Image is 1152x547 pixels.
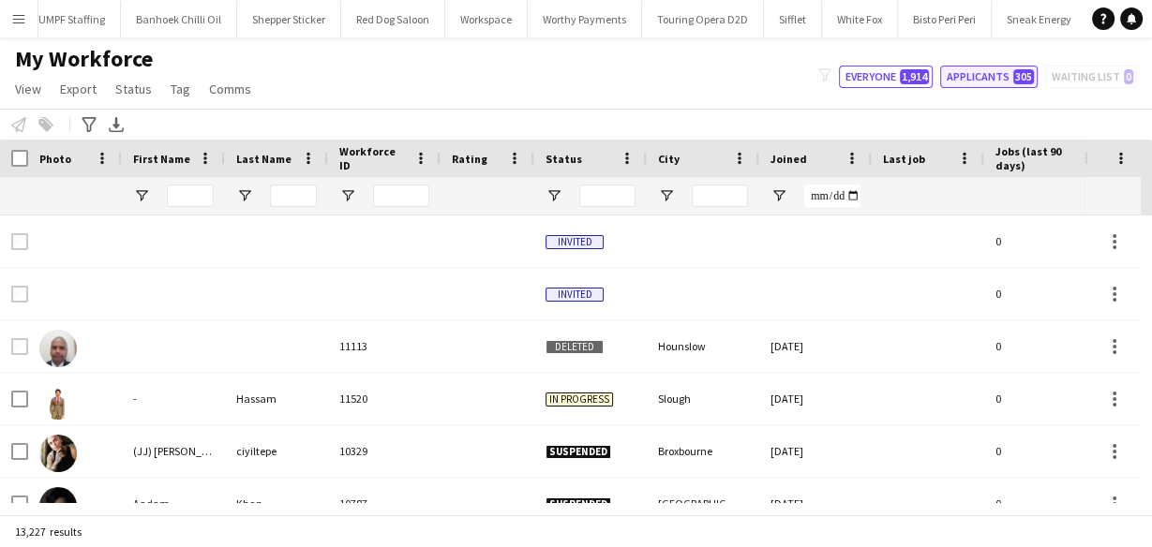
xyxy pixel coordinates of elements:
[225,478,328,529] div: Khan
[1013,69,1034,84] span: 305
[39,435,77,472] img: (JJ) jeyhan ciyiltepe
[804,185,860,207] input: Joined Filter Input
[658,152,680,166] span: City
[39,382,77,420] img: - Hassam
[642,1,764,37] button: Touring Opera D2D
[171,81,190,97] span: Tag
[445,1,528,37] button: Workspace
[328,373,441,424] div: 11520
[546,497,611,511] span: Suspended
[202,77,259,101] a: Comms
[984,215,1106,267] div: 0
[898,1,992,37] button: Bisto Peri Peri
[225,373,328,424] div: Hassam
[23,1,121,37] button: UMPF Staffing
[546,392,613,407] span: In progress
[339,144,407,172] span: Workforce ID
[984,373,1106,424] div: 0
[770,152,807,166] span: Joined
[883,152,925,166] span: Last job
[759,373,872,424] div: [DATE]
[328,478,441,529] div: 10787
[78,113,100,136] app-action-btn: Advanced filters
[373,185,429,207] input: Workforce ID Filter Input
[984,425,1106,477] div: 0
[52,77,104,101] a: Export
[984,268,1106,319] div: 0
[992,1,1087,37] button: Sneak Energy
[546,288,604,302] span: Invited
[647,320,759,372] div: Hounslow
[163,77,198,101] a: Tag
[647,478,759,529] div: [GEOGRAPHIC_DATA]
[759,478,872,529] div: [DATE]
[11,338,28,355] input: Row Selection is disabled for this row (unchecked)
[759,320,872,372] div: [DATE]
[546,340,604,354] span: Deleted
[764,1,822,37] button: Sifflet
[452,152,487,166] span: Rating
[167,185,214,207] input: First Name Filter Input
[658,187,675,204] button: Open Filter Menu
[225,425,328,477] div: ciyiltepe
[647,373,759,424] div: Slough
[822,1,898,37] button: White Fox
[133,152,190,166] span: First Name
[236,152,292,166] span: Last Name
[546,152,582,166] span: Status
[984,320,1106,372] div: 0
[341,1,445,37] button: Red Dog Saloon
[15,45,153,73] span: My Workforce
[39,487,77,525] img: Aadam Khan
[770,187,787,204] button: Open Filter Menu
[546,235,604,249] span: Invited
[108,77,159,101] a: Status
[11,233,28,250] input: Row Selection is disabled for this row (unchecked)
[122,425,225,477] div: (JJ) [PERSON_NAME]
[328,425,441,477] div: 10329
[839,66,933,88] button: Everyone1,914
[236,187,253,204] button: Open Filter Menu
[121,1,237,37] button: Banhoek Chilli Oil
[546,445,611,459] span: Suspended
[122,373,225,424] div: -
[579,185,636,207] input: Status Filter Input
[115,81,152,97] span: Status
[759,425,872,477] div: [DATE]
[122,478,225,529] div: Aadam
[105,113,127,136] app-action-btn: Export XLSX
[940,66,1038,88] button: Applicants305
[528,1,642,37] button: Worthy Payments
[15,81,41,97] span: View
[60,81,97,97] span: Export
[7,77,49,101] a: View
[546,187,562,204] button: Open Filter Menu
[328,320,441,372] div: 11113
[984,478,1106,529] div: 0
[647,425,759,477] div: Broxbourne
[209,81,251,97] span: Comms
[692,185,748,207] input: City Filter Input
[339,187,356,204] button: Open Filter Menu
[133,187,150,204] button: Open Filter Menu
[270,185,317,207] input: Last Name Filter Input
[237,1,341,37] button: Shepper Sticker
[11,286,28,303] input: Row Selection is disabled for this row (unchecked)
[995,144,1072,172] span: Jobs (last 90 days)
[39,152,71,166] span: Photo
[900,69,929,84] span: 1,914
